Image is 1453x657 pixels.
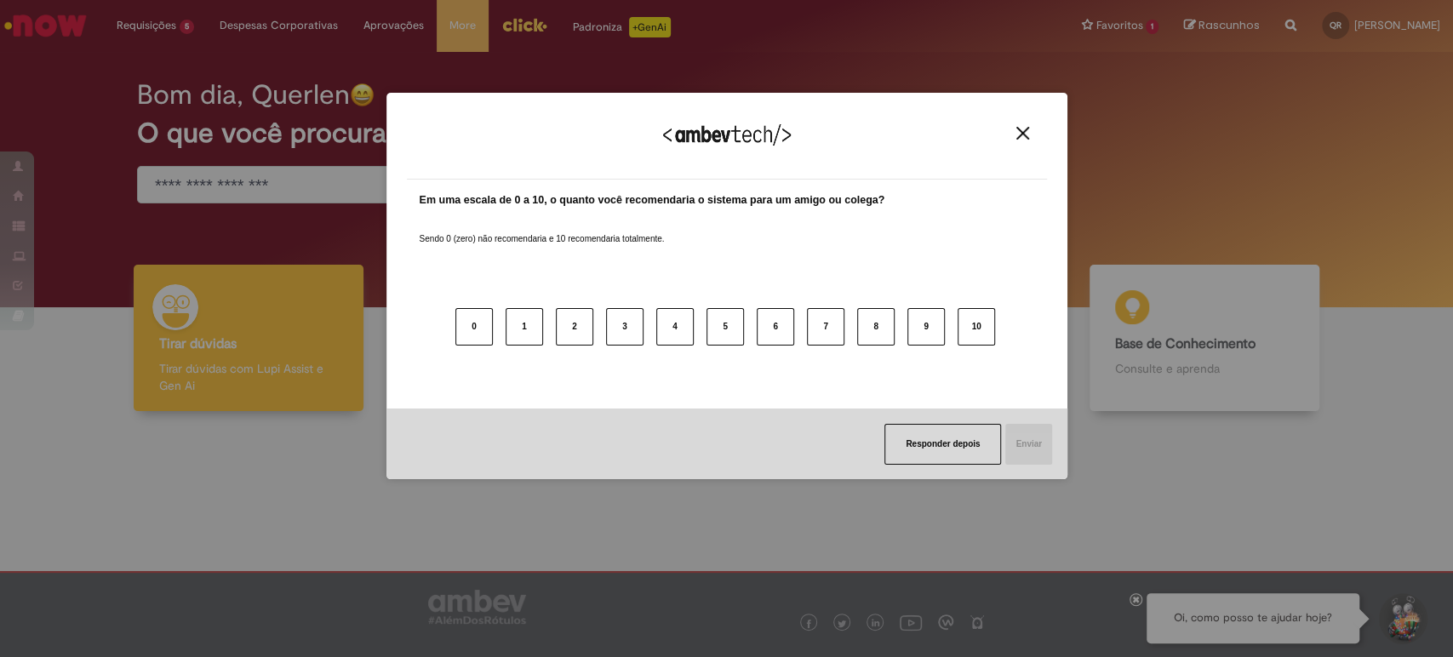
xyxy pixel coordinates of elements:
button: 10 [958,308,995,346]
button: 8 [857,308,895,346]
img: Close [1016,127,1029,140]
button: 2 [556,308,593,346]
button: 7 [807,308,844,346]
button: 3 [606,308,644,346]
button: 6 [757,308,794,346]
label: Sendo 0 (zero) não recomendaria e 10 recomendaria totalmente. [420,213,665,245]
button: 9 [907,308,945,346]
img: Logo Ambevtech [663,124,791,146]
button: 5 [706,308,744,346]
button: 4 [656,308,694,346]
label: Em uma escala de 0 a 10, o quanto você recomendaria o sistema para um amigo ou colega? [420,192,885,209]
button: Responder depois [884,424,1001,465]
button: Close [1011,126,1034,140]
button: 0 [455,308,493,346]
button: 1 [506,308,543,346]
